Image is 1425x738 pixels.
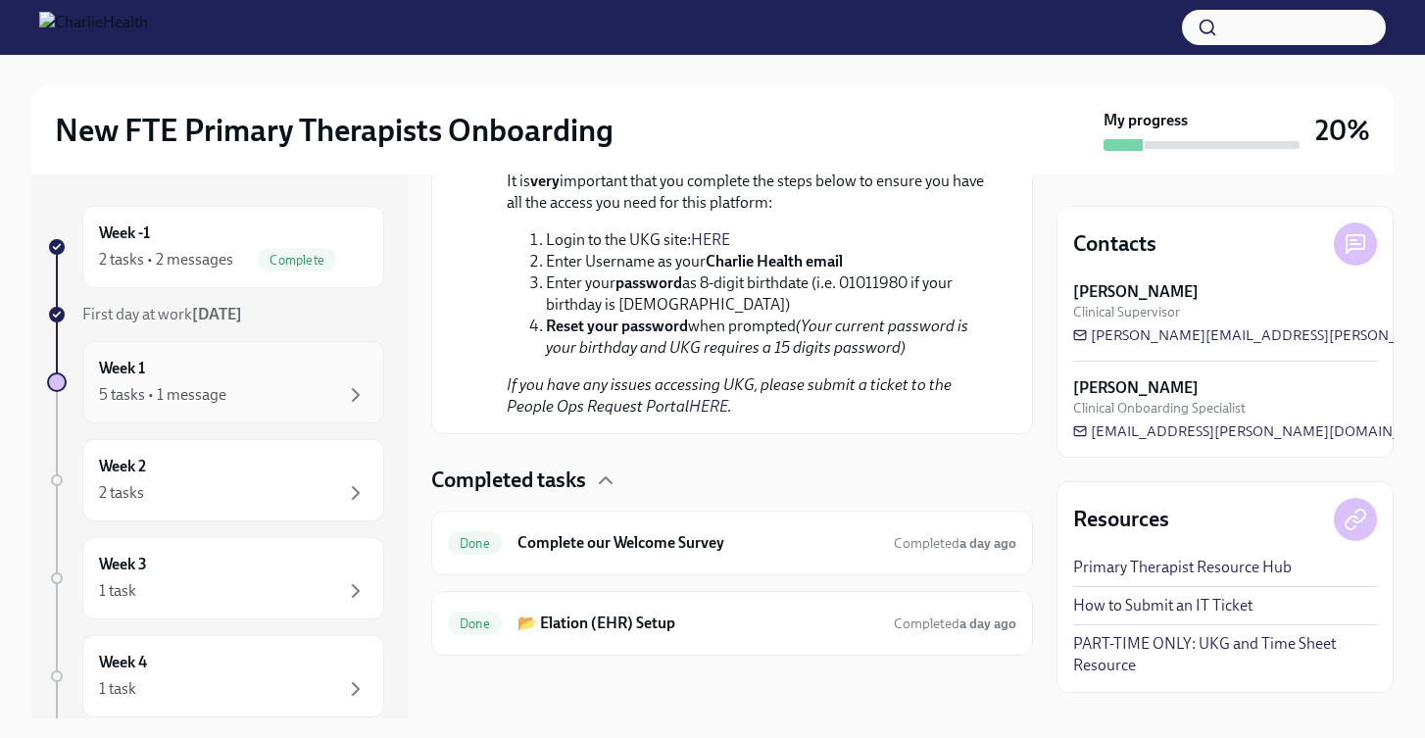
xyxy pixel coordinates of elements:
[691,230,730,249] a: HERE
[1073,303,1180,321] span: Clinical Supervisor
[258,253,336,268] span: Complete
[39,12,148,43] img: CharlieHealth
[47,304,384,325] a: First day at work[DATE]
[507,171,985,214] p: It is important that you complete the steps below to ensure you have all the access you need for ...
[894,534,1016,553] span: August 17th, 2025 08:24
[99,358,145,379] h6: Week 1
[99,482,144,504] div: 2 tasks
[894,615,1016,632] span: Completed
[99,652,147,673] h6: Week 4
[431,466,586,495] h4: Completed tasks
[47,341,384,423] a: Week 15 tasks • 1 message
[546,317,688,335] strong: Reset your password
[894,535,1016,552] span: Completed
[959,615,1016,632] strong: a day ago
[507,375,952,416] em: If you have any issues accessing UKG, please submit a ticket to the People Ops Request Portal .
[1073,229,1156,259] h4: Contacts
[99,678,136,700] div: 1 task
[82,305,242,323] span: First day at work
[546,251,985,272] li: Enter Username as your
[47,635,384,717] a: Week 41 task
[99,384,226,406] div: 5 tasks • 1 message
[99,249,233,271] div: 2 tasks • 2 messages
[448,616,502,631] span: Done
[894,615,1016,633] span: August 17th, 2025 09:04
[546,272,985,316] li: Enter your as 8-digit birthdate (i.e. 01011980 if your birthday is [DEMOGRAPHIC_DATA])
[1315,113,1370,148] h3: 20%
[546,229,985,251] li: Login to the UKG site:
[99,456,146,477] h6: Week 2
[55,111,614,150] h2: New FTE Primary Therapists Onboarding
[431,466,1033,495] div: Completed tasks
[706,252,843,271] strong: Charlie Health email
[99,580,136,602] div: 1 task
[1073,595,1253,616] a: How to Submit an IT Ticket
[47,206,384,288] a: Week -12 tasks • 2 messagesComplete
[448,527,1016,559] a: DoneComplete our Welcome SurveyCompleteda day ago
[448,608,1016,639] a: Done📂 Elation (EHR) SetupCompleteda day ago
[689,397,728,416] a: HERE
[47,439,384,521] a: Week 22 tasks
[192,305,242,323] strong: [DATE]
[546,316,985,359] li: when prompted
[517,532,878,554] h6: Complete our Welcome Survey
[1104,110,1188,131] strong: My progress
[615,273,682,292] strong: password
[1073,281,1199,303] strong: [PERSON_NAME]
[1073,633,1377,676] a: PART-TIME ONLY: UKG and Time Sheet Resource
[99,554,147,575] h6: Week 3
[1073,505,1169,534] h4: Resources
[1073,557,1292,578] a: Primary Therapist Resource Hub
[448,536,502,551] span: Done
[530,172,560,190] strong: very
[1073,377,1199,399] strong: [PERSON_NAME]
[959,535,1016,552] strong: a day ago
[1073,399,1246,418] span: Clinical Onboarding Specialist
[99,222,150,244] h6: Week -1
[47,537,384,619] a: Week 31 task
[517,613,878,634] h6: 📂 Elation (EHR) Setup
